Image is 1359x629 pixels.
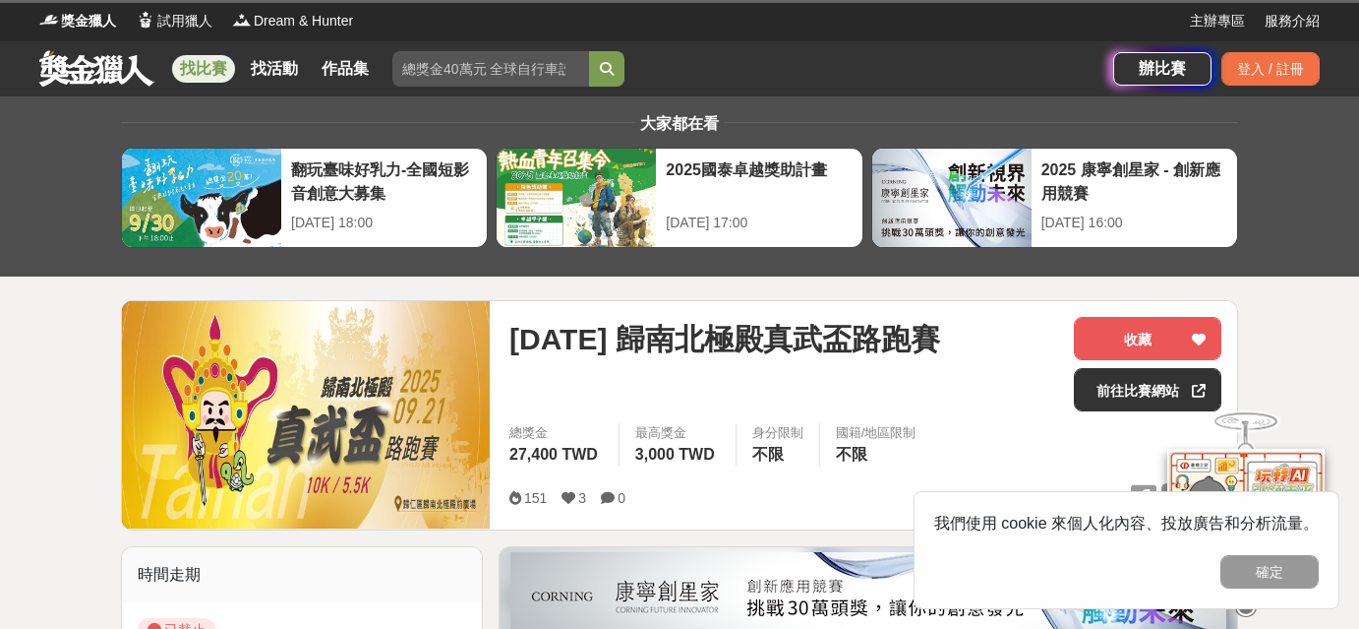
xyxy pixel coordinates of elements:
div: [DATE] 17:00 [666,213,852,233]
img: Logo [232,10,252,30]
span: 我們使用 cookie 來個人化內容、投放廣告和分析流量。 [934,515,1319,532]
span: 3,000 TWD [635,446,715,463]
a: Logo試用獵人 [136,11,212,31]
div: 2025國泰卓越獎助計畫 [666,158,852,203]
img: Cover Image [122,301,490,529]
input: 總獎金40萬元 全球自行車設計比賽 [392,51,589,87]
div: 時間走期 [122,547,482,602]
div: 翻玩臺味好乳力-全國短影音創意大募集 [291,158,477,203]
span: Dream & Hunter [254,11,353,31]
a: LogoDream & Hunter [232,11,353,31]
a: 翻玩臺味好乳力-全國短影音創意大募集[DATE] 18:00 [121,148,488,248]
a: Logo獎金獵人 [39,11,116,31]
a: 主辦專區 [1190,11,1245,31]
span: [DATE] 歸南北極殿真武盃路跑賽 [509,317,940,361]
div: [DATE] 16:00 [1041,213,1227,233]
button: 確定 [1220,555,1319,589]
div: [DATE] 18:00 [291,213,477,233]
a: 2025國泰卓越獎助計畫[DATE] 17:00 [496,148,862,248]
div: 身分限制 [752,423,803,443]
span: 大家都在看 [635,115,724,132]
a: 服務介紹 [1265,11,1320,31]
div: 登入 / 註冊 [1221,52,1320,86]
span: 試用獵人 [157,11,212,31]
span: 總獎金 [509,423,603,443]
a: 前往比賽網站 [1074,368,1221,411]
button: 收藏 [1074,317,1221,360]
a: 找活動 [243,55,306,83]
span: 最高獎金 [635,423,720,443]
img: Logo [136,10,155,30]
span: 獎金獵人 [61,11,116,31]
span: 不限 [836,446,867,463]
img: Logo [39,10,59,30]
img: d2146d9a-e6f6-4337-9592-8cefde37ba6b.png [1167,449,1325,580]
a: 作品集 [314,55,377,83]
span: 0 [618,490,625,506]
span: 151 [524,490,547,506]
a: 找比賽 [172,55,235,83]
span: 27,400 TWD [509,446,598,463]
span: 3 [578,490,586,506]
div: 2025 康寧創星家 - 創新應用競賽 [1041,158,1227,203]
a: 辦比賽 [1113,52,1211,86]
a: 2025 康寧創星家 - 創新應用競賽[DATE] 16:00 [871,148,1238,248]
span: 不限 [752,446,784,463]
div: 國籍/地區限制 [836,423,916,443]
span: 分享至 [1088,484,1126,514]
